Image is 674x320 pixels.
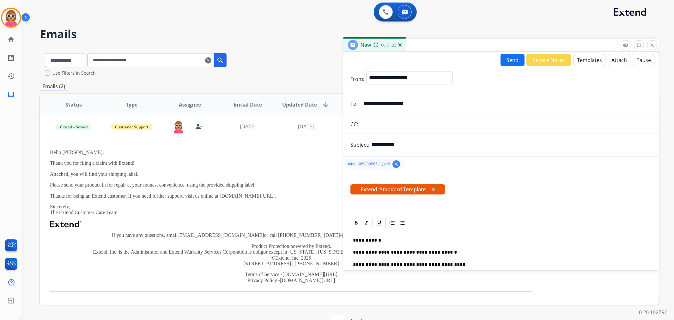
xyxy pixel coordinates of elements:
[50,221,82,228] img: Extend Logo
[205,57,211,64] mat-icon: clear
[351,218,361,228] div: Bold
[240,123,256,130] span: [DATE]
[280,278,335,283] a: [DOMAIN_NAME][URL]
[432,186,435,193] button: x
[374,218,384,228] div: Underline
[623,42,628,48] mat-icon: remove_red_eye
[398,218,407,228] div: Bullet List
[56,124,91,130] span: Closed – Solved
[50,171,533,177] p: Attached, you will find your shipping label.
[111,124,152,130] span: Customer Support
[7,72,15,80] mat-icon: history
[52,70,96,76] label: Use Filters In Search
[172,120,185,133] img: agent-avatar
[40,83,68,90] p: Emails (2)
[50,182,533,188] p: Please send your product in for repair at your soonest convenience, using the provided shipping l...
[649,42,655,48] mat-icon: close
[387,218,397,228] div: Ordered List
[526,54,571,66] button: Secure Notes
[126,101,137,108] span: Type
[234,101,262,108] span: Initial Date
[350,141,369,149] p: Subject:
[608,54,630,66] button: Attach
[636,42,642,48] mat-icon: fullscreen
[282,101,317,108] span: Updated Date
[50,160,533,166] p: Thank you for filing a claim with Extend!
[298,123,314,130] span: [DATE]
[65,101,82,108] span: Status
[393,161,399,167] mat-icon: clear
[216,57,224,64] mat-icon: search
[501,54,525,66] button: Send
[361,218,371,228] div: Italic
[50,232,533,238] p: If you have any questions, email or call [PHONE_NUMBER] [DATE]-[DATE], 9am-8pm EST and [DATE] & [...
[7,54,15,62] mat-icon: list_alt
[350,184,445,194] span: Extend: Standard Template
[639,309,668,316] p: 0.20.1027RC
[322,101,330,108] mat-icon: arrow_downward
[40,28,659,40] h2: Emails
[50,272,533,283] p: Terms of Service - Privacy Policy -
[50,243,533,267] p: Product Protection powered by Extend. Extend, Inc. is the Administrator and Extend Warranty Servi...
[282,272,337,277] a: [DOMAIN_NAME][URL]
[574,54,605,66] button: Templates
[361,41,371,48] span: New
[350,100,358,108] p: To:
[350,120,358,128] p: CC:
[633,54,654,66] button: Pause
[350,75,364,83] p: From:
[50,193,533,199] p: Thanks for being an Extend customer. If you need further support, visit us online at [DOMAIN_NAME...
[7,91,15,98] mat-icon: inbox
[50,150,533,155] p: Hello [PERSON_NAME],
[195,123,203,130] mat-icon: person_remove
[50,204,533,216] p: Sincerely, The Extend Customer Care Team
[178,232,264,238] a: [EMAIL_ADDRESS][DOMAIN_NAME]
[179,101,201,108] span: Assignee
[348,162,390,167] span: label-685209566 (1).pdf
[2,9,20,27] img: avatar
[381,43,396,48] span: 00:01:22
[7,36,15,43] mat-icon: home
